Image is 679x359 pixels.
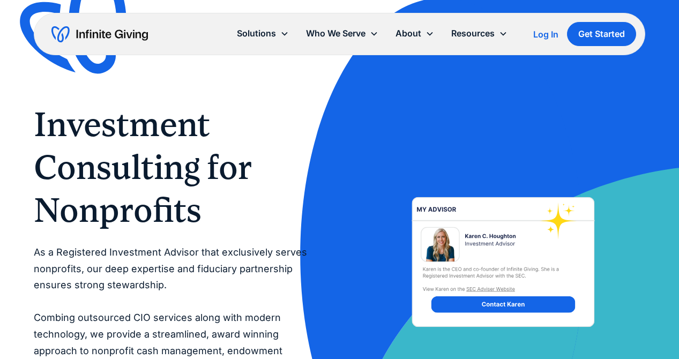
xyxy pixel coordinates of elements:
h1: Investment Consulting for Nonprofits [34,103,318,231]
div: Log In [533,30,558,39]
div: About [387,22,443,45]
a: Log In [533,28,558,41]
div: Solutions [237,26,276,41]
a: Get Started [567,22,636,46]
div: About [396,26,421,41]
div: Resources [451,26,495,41]
div: Who We Serve [297,22,387,45]
div: Resources [443,22,516,45]
div: Solutions [228,22,297,45]
div: Who We Serve [306,26,365,41]
a: home [51,26,148,43]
